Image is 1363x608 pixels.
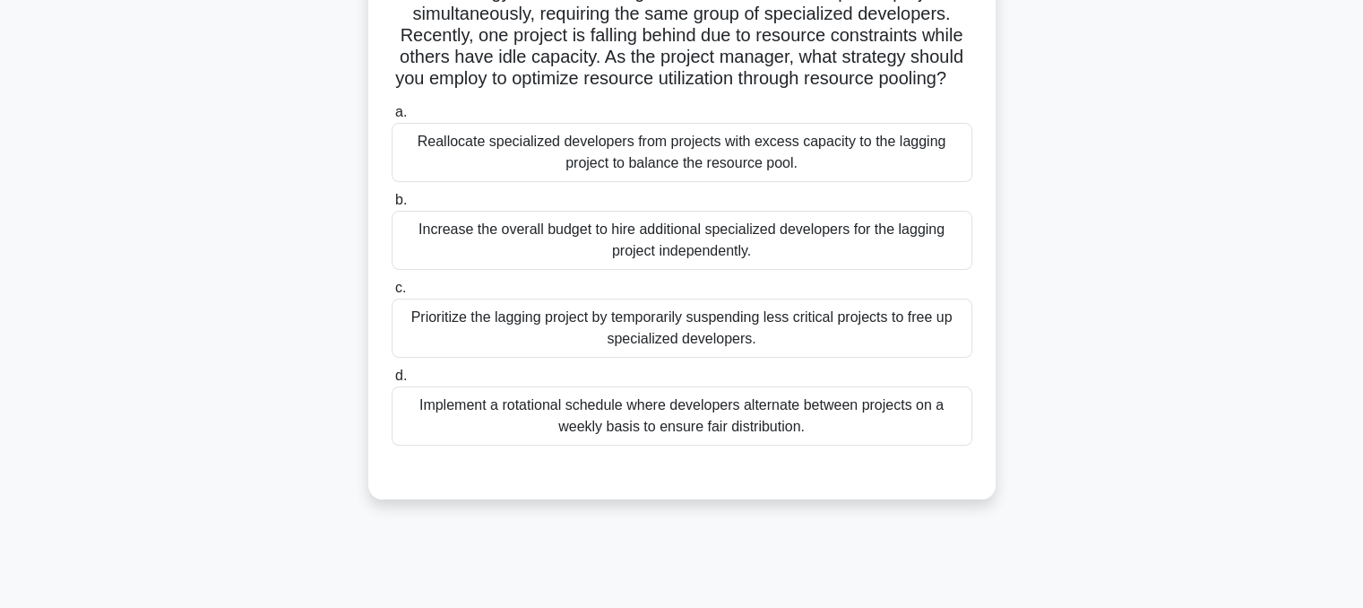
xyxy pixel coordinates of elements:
span: b. [395,192,407,207]
div: Implement a rotational schedule where developers alternate between projects on a weekly basis to ... [392,387,972,446]
span: a. [395,104,407,119]
span: d. [395,368,407,383]
div: Reallocate specialized developers from projects with excess capacity to the lagging project to ba... [392,123,972,182]
span: c. [395,280,406,295]
div: Increase the overall budget to hire additional specialized developers for the lagging project ind... [392,211,972,270]
div: Prioritize the lagging project by temporarily suspending less critical projects to free up specia... [392,299,972,358]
